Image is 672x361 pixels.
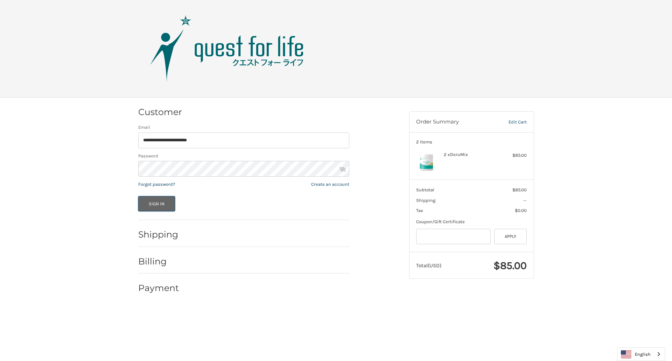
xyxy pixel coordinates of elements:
aside: Language selected: English [617,347,665,361]
button: Sign In [138,196,175,211]
div: $85.00 [499,152,527,159]
input: Gift Certificate or Coupon Code [416,229,491,245]
h2: Billing [138,256,179,267]
span: $85.00 [512,187,527,192]
span: Shipping [416,198,435,203]
a: Forgot password? [138,182,175,187]
label: Email [138,124,349,131]
div: Coupon/Gift Certificate [416,218,527,225]
h2: Shipping [138,229,179,240]
img: Quest Group [140,14,315,84]
label: Password [138,153,349,160]
span: Subtotal [416,187,434,192]
span: $0.00 [515,208,527,213]
span: Total (USD) [416,262,441,269]
div: Language [617,347,665,361]
a: Create an account [311,182,349,187]
span: Tax [416,208,423,213]
a: Edit Cart [494,119,527,126]
h3: 2 Items [416,139,527,145]
h2: Payment [138,283,179,293]
h4: 2 x DeruMix [444,152,497,157]
button: Apply [494,229,527,245]
span: -- [523,198,527,203]
a: English [617,348,665,361]
h3: Order Summary [416,119,494,126]
span: $85.00 [493,259,527,272]
h2: Customer [138,107,182,118]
